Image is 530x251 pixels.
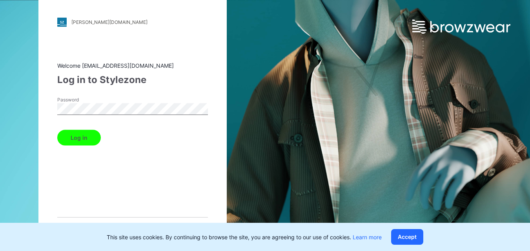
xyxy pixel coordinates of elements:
[412,20,510,34] img: browzwear-logo.e42bd6dac1945053ebaf764b6aa21510.svg
[57,130,101,145] button: Log in
[107,233,382,241] p: This site uses cookies. By continuing to browse the site, you are agreeing to our use of cookies.
[71,19,148,25] div: [PERSON_NAME][DOMAIN_NAME]
[57,17,208,27] a: [PERSON_NAME][DOMAIN_NAME]
[57,61,208,69] div: Welcome [EMAIL_ADDRESS][DOMAIN_NAME]
[57,96,112,103] label: Password
[353,234,382,240] a: Learn more
[391,229,423,245] button: Accept
[57,72,208,87] div: Log in to Stylezone
[57,17,67,27] img: stylezone-logo.562084cfcfab977791bfbf7441f1a819.svg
